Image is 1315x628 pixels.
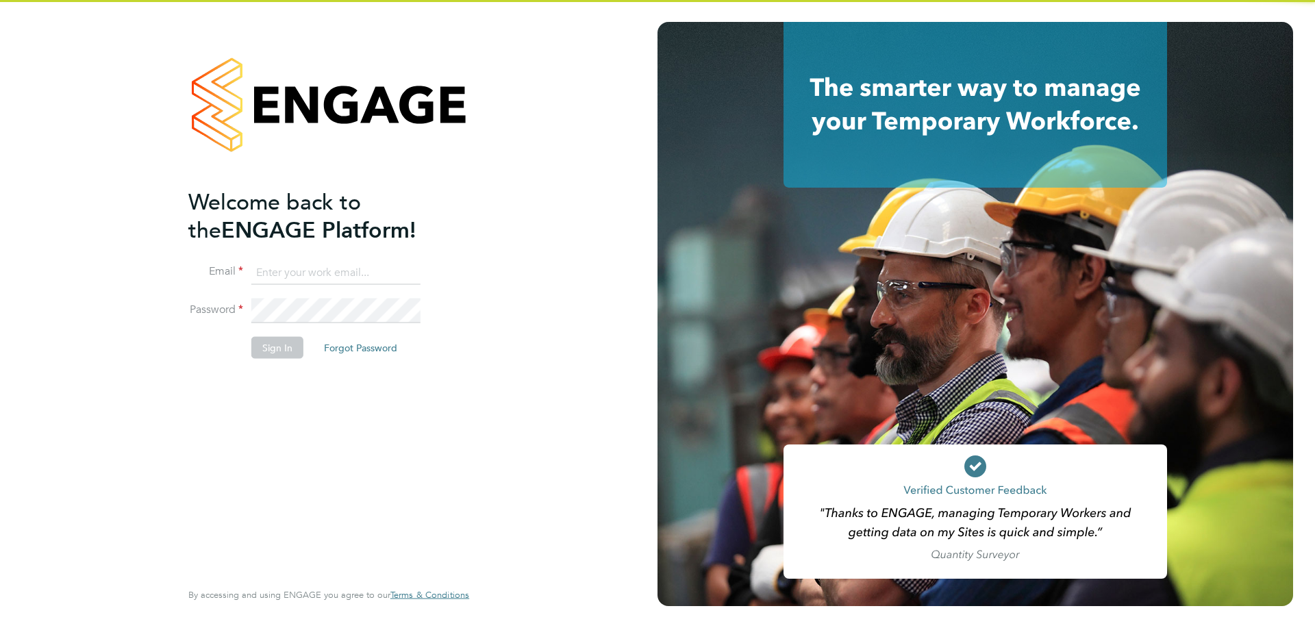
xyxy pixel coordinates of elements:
span: Terms & Conditions [390,589,469,601]
a: Terms & Conditions [390,590,469,601]
span: By accessing and using ENGAGE you agree to our [188,589,469,601]
input: Enter your work email... [251,260,421,285]
span: Welcome back to the [188,188,361,243]
button: Sign In [251,337,303,359]
label: Email [188,264,243,279]
h2: ENGAGE Platform! [188,188,455,244]
label: Password [188,303,243,317]
button: Forgot Password [313,337,408,359]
